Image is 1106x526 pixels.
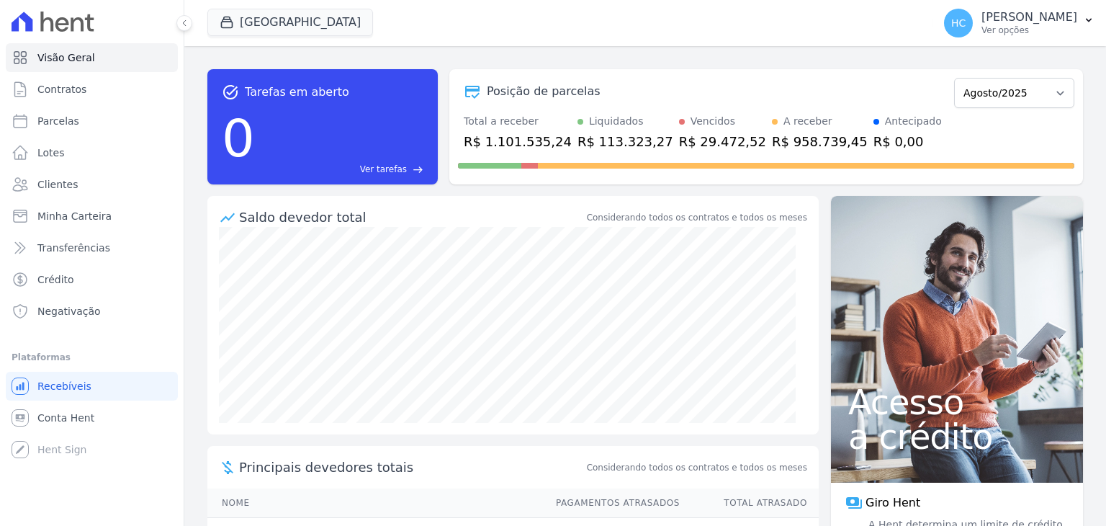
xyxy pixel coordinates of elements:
[6,372,178,401] a: Recebíveis
[6,404,178,432] a: Conta Hent
[6,202,178,231] a: Minha Carteira
[413,164,423,175] span: east
[932,3,1106,43] button: HC [PERSON_NAME] Ver opções
[6,138,178,167] a: Lotes
[6,297,178,326] a: Negativação
[6,43,178,72] a: Visão Geral
[691,114,735,129] div: Vencidos
[37,209,112,223] span: Minha Carteira
[772,132,868,151] div: R$ 958.739,45
[37,304,101,318] span: Negativação
[37,241,110,255] span: Transferências
[542,489,680,518] th: Pagamentos Atrasados
[6,170,178,199] a: Clientes
[207,489,542,518] th: Nome
[37,146,65,160] span: Lotes
[981,24,1077,36] p: Ver opções
[261,163,423,176] a: Ver tarefas east
[37,177,78,192] span: Clientes
[37,411,94,425] span: Conta Hent
[866,494,920,512] span: Giro Hent
[587,211,807,224] div: Considerando todos os contratos e todos os meses
[577,132,673,151] div: R$ 113.323,27
[207,9,373,36] button: [GEOGRAPHIC_DATA]
[848,419,1066,454] span: a crédito
[6,107,178,135] a: Parcelas
[239,458,584,477] span: Principais devedores totais
[12,349,172,366] div: Plataformas
[245,84,349,101] span: Tarefas em aberto
[360,163,407,176] span: Ver tarefas
[222,101,255,176] div: 0
[981,10,1077,24] p: [PERSON_NAME]
[848,385,1066,419] span: Acesso
[885,114,942,129] div: Antecipado
[587,461,807,474] span: Considerando todos os contratos e todos os meses
[487,83,601,100] div: Posição de parcelas
[589,114,644,129] div: Liquidados
[680,489,819,518] th: Total Atrasado
[783,114,832,129] div: A receber
[37,272,74,287] span: Crédito
[37,50,95,65] span: Visão Geral
[679,132,766,151] div: R$ 29.472,52
[222,84,239,101] span: task_alt
[464,114,572,129] div: Total a receber
[873,132,942,151] div: R$ 0,00
[37,114,79,128] span: Parcelas
[464,132,572,151] div: R$ 1.101.535,24
[6,75,178,104] a: Contratos
[239,208,584,227] div: Saldo devedor total
[6,265,178,294] a: Crédito
[6,233,178,262] a: Transferências
[37,82,86,97] span: Contratos
[37,379,91,393] span: Recebíveis
[951,18,966,28] span: HC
